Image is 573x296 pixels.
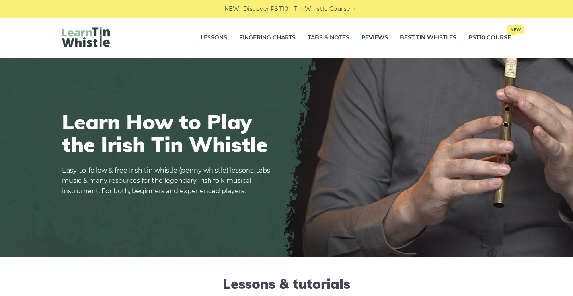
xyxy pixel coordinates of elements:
a: Tabs & Notes [308,28,349,48]
h1: Learn How to Play the Irish Tin Whistle [62,110,277,156]
a: Best Tin Whistles [400,28,456,48]
a: Fingering Charts [239,28,296,48]
p: Easy-to-follow & free Irish tin whistle (penny whistle) lessons, tabs, music & many resources for... [62,165,277,196]
span: New [507,25,524,34]
a: PST10 CourseNew [468,28,511,48]
a: Lessons [201,28,227,48]
a: Reviews [361,28,388,48]
img: LearnTinWhistle.com [62,27,110,47]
